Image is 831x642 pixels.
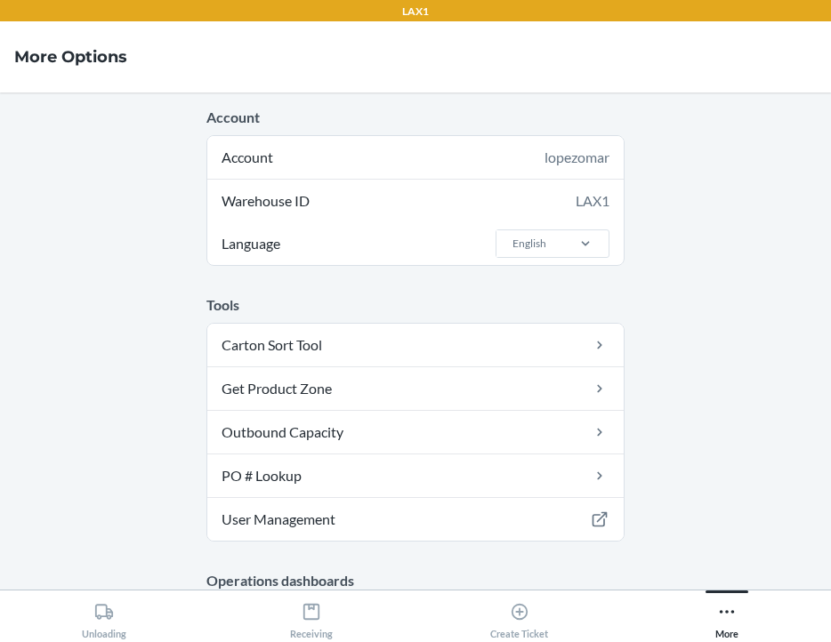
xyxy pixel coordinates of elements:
[402,4,429,20] p: LAX1
[207,498,624,541] a: User Management
[415,590,624,639] button: Create Ticket
[715,595,738,639] div: More
[207,180,624,222] div: Warehouse ID
[219,222,283,265] span: Language
[207,454,624,497] a: PO # Lookup
[207,324,624,366] a: Carton Sort Tool
[511,236,512,252] input: LanguageEnglish
[206,107,625,128] p: Account
[490,595,548,639] div: Create Ticket
[290,595,333,639] div: Receiving
[14,45,127,68] h4: More Options
[208,590,416,639] button: Receiving
[206,294,625,316] p: Tools
[207,411,624,453] a: Outbound Capacity
[206,570,625,591] p: Operations dashboards
[207,136,624,179] div: Account
[545,147,609,168] div: lopezomar
[512,236,546,252] div: English
[576,190,609,212] div: LAX1
[82,595,126,639] div: Unloading
[207,367,624,410] a: Get Product Zone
